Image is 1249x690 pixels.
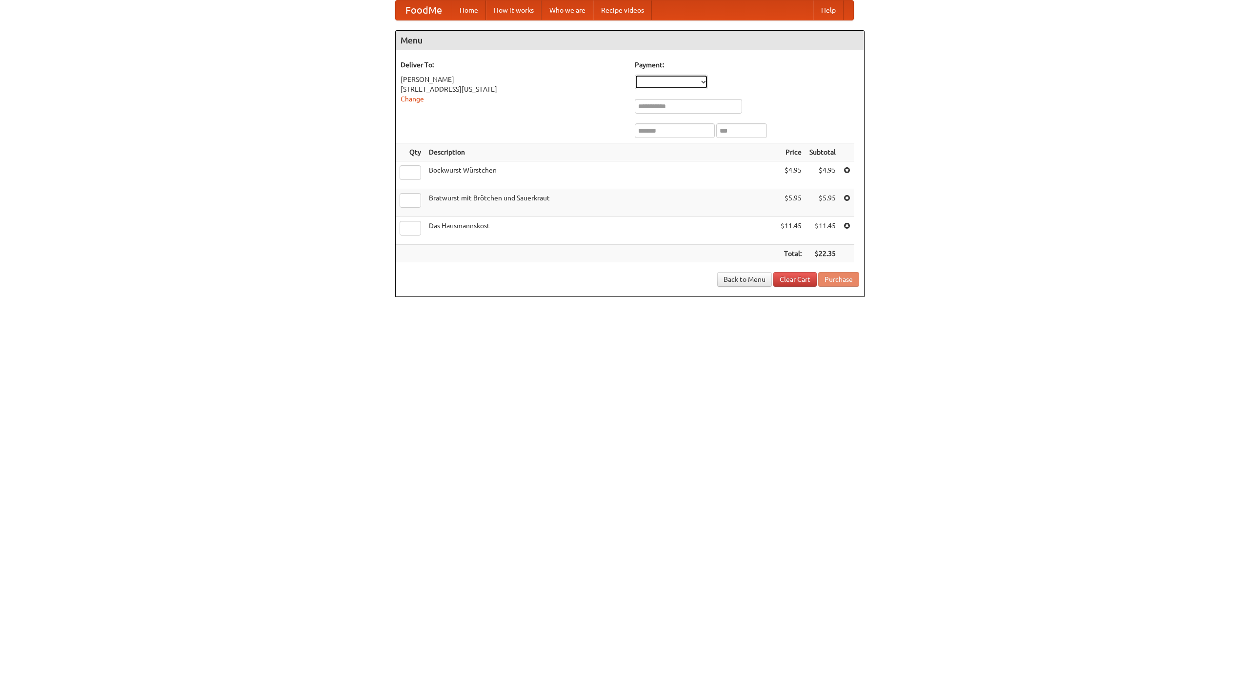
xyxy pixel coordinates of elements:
[542,0,593,20] a: Who we are
[486,0,542,20] a: How it works
[425,217,777,245] td: Das Hausmannskost
[773,272,817,287] a: Clear Cart
[396,143,425,161] th: Qty
[806,189,840,217] td: $5.95
[806,245,840,263] th: $22.35
[777,189,806,217] td: $5.95
[401,95,424,103] a: Change
[425,161,777,189] td: Bockwurst Würstchen
[401,60,625,70] h5: Deliver To:
[813,0,844,20] a: Help
[425,189,777,217] td: Bratwurst mit Brötchen und Sauerkraut
[777,245,806,263] th: Total:
[396,0,452,20] a: FoodMe
[396,31,864,50] h4: Menu
[717,272,772,287] a: Back to Menu
[635,60,859,70] h5: Payment:
[401,84,625,94] div: [STREET_ADDRESS][US_STATE]
[777,143,806,161] th: Price
[593,0,652,20] a: Recipe videos
[777,217,806,245] td: $11.45
[401,75,625,84] div: [PERSON_NAME]
[806,217,840,245] td: $11.45
[818,272,859,287] button: Purchase
[806,161,840,189] td: $4.95
[806,143,840,161] th: Subtotal
[777,161,806,189] td: $4.95
[425,143,777,161] th: Description
[452,0,486,20] a: Home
